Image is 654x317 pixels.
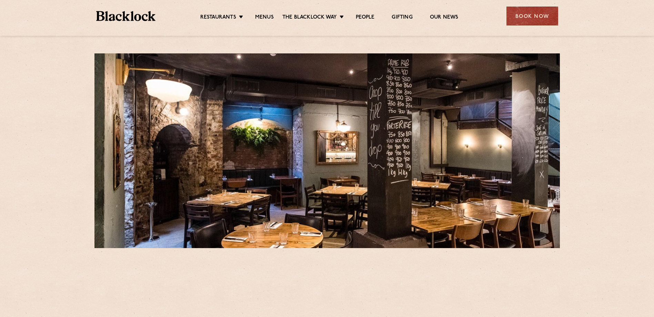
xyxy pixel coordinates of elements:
img: BL_Textured_Logo-footer-cropped.svg [96,11,156,21]
div: Book Now [506,7,558,25]
a: Gifting [392,14,412,22]
a: Restaurants [200,14,236,22]
a: The Blacklock Way [282,14,337,22]
a: Our News [430,14,459,22]
a: Menus [255,14,274,22]
a: People [356,14,374,22]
